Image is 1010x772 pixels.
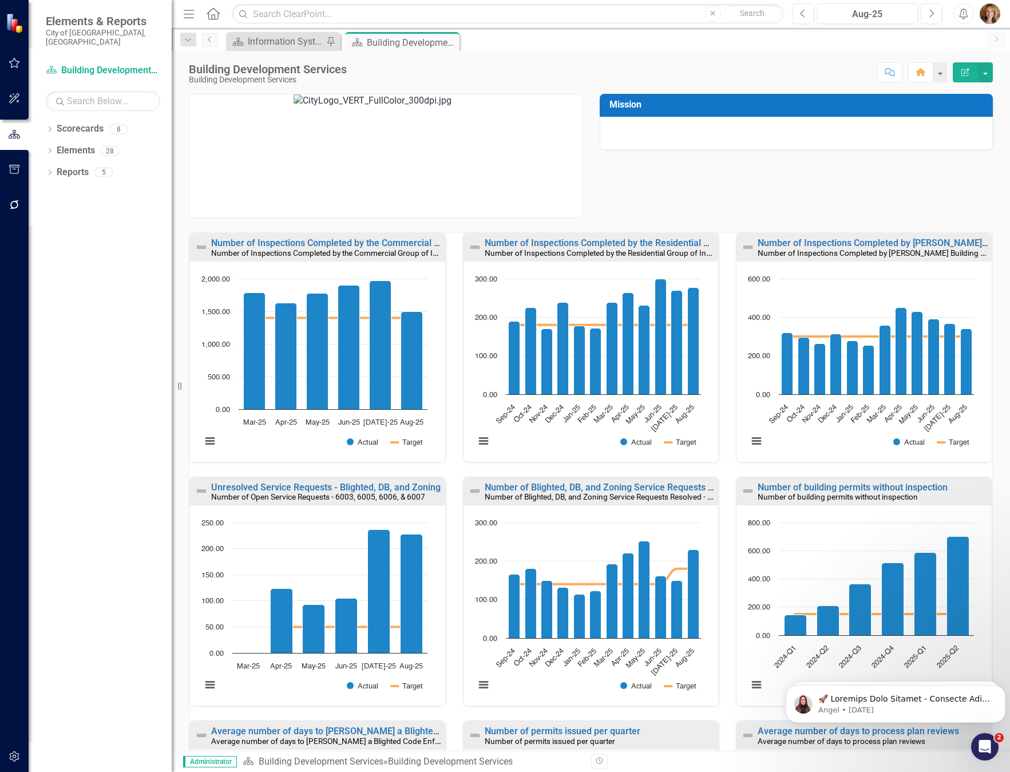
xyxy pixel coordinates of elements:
[243,419,266,426] text: Mar-25
[485,726,640,737] a: Number of permits issued per quarter
[541,581,552,639] path: Nov-24, 149. Actual.
[786,403,806,424] text: Oct-24
[485,237,785,248] a: Number of Inspections Completed by the Residential Group of Inspectors
[947,537,969,636] path: 2025-Q2, 702. Actual.
[363,419,398,426] text: [DATE]-25
[773,644,798,670] text: 2024-Q1
[557,302,568,394] path: Dec-24, 238. Actual.
[638,541,649,639] path: May-25, 251. Actual.
[335,663,357,670] text: Jun-25
[544,403,565,425] text: Dec-24
[912,311,923,394] path: May-25, 429. Actual.
[475,596,497,604] text: 100.00
[573,326,585,394] path: Jan-25, 177. Actual.
[665,682,696,690] button: Show Target
[742,273,980,459] svg: Interactive chart
[961,328,972,394] path: Aug-25, 339. Actual.
[347,682,378,690] button: Show Actual
[638,305,649,394] path: May-25, 231. Actual.
[400,419,423,426] text: Aug-25
[468,484,482,498] img: Not Defined
[211,482,441,493] a: Unresolved Service Requests - Blighted, DB, and Zoning
[785,537,969,636] g: Actual, series 1 of 2. Bar series with 6 bars.
[674,403,695,425] text: Aug-25
[463,232,719,462] div: Double-Click to Edit
[483,391,497,399] text: 0.00
[756,632,770,640] text: 0.00
[801,403,822,425] text: Nov-24
[307,293,328,409] path: May-25, 1,779. Actual.
[622,292,633,394] path: Apr-25, 263. Actual.
[748,677,765,693] button: View chart menu, Chart
[620,438,652,446] button: Show Actual
[469,273,707,459] svg: Interactive chart
[610,647,631,668] text: Apr-25
[271,589,293,654] path: Apr-25, 123. Actual.
[649,647,679,677] text: [DATE]-25
[211,492,425,501] small: Number of Open Service Requests - 6003, 6005, 6006, & 6007
[303,605,325,654] path: May-25, 93. Actual.
[944,323,956,394] path: Jul-25, 366. Actual.
[485,482,850,493] a: Number of Blighted, DB, and Zoning Service Requests Resolved - 6003, 6005, 6006, 6007
[201,597,224,605] text: 100.00
[606,564,617,639] path: Mar-25, 193. Actual.
[893,438,925,446] button: Show Actual
[671,290,682,394] path: Jul-25, 269. Actual.
[294,94,477,217] img: CityLogo_VERT_FullColor_300dpi.jpg
[923,403,953,433] text: [DATE]-25
[508,575,520,639] path: Sep-24, 166. Actual.
[46,91,160,111] input: Search Below...
[736,477,992,707] div: Double-Click to Edit
[830,334,842,394] path: Dec-24, 312. Actual.
[561,403,581,424] text: Jan-25
[622,553,633,639] path: Apr-25, 220. Actual.
[463,477,719,707] div: Double-Click to Edit
[270,663,292,670] text: Apr-25
[525,569,536,639] path: Oct-24, 181. Actual.
[475,276,497,283] text: 300.00
[557,588,568,639] path: Dec-24, 131. Actual.
[216,406,230,414] text: 0.00
[211,726,540,737] a: Average number of days to [PERSON_NAME] a Blighted Code Enforcement Case
[748,604,770,611] text: 200.00
[785,615,807,636] path: 2024-Q1, 145. Actual.
[814,343,826,394] path: Nov-24, 264. Actual.
[201,520,224,527] text: 250.00
[741,484,755,498] img: Not Defined
[202,433,218,449] button: View chart menu, Chart
[643,647,663,668] text: Jun-25
[189,63,347,76] div: Building Development Services
[995,733,1004,742] span: 2
[485,737,615,746] small: Number of permits issued per quarter
[195,729,208,742] img: Not Defined
[655,576,666,639] path: Jun-25, 161. Actual.
[208,374,230,381] text: 500.00
[475,314,497,322] text: 200.00
[46,28,160,47] small: City of [GEOGRAPHIC_DATA], [GEOGRAPHIC_DATA]
[589,591,601,639] path: Feb-25, 123. Actual.
[201,276,230,283] text: 2,000.00
[928,319,940,394] path: Jun-25, 391. Actual.
[483,635,497,643] text: 0.00
[101,146,119,156] div: 28
[782,332,793,394] path: Sep-24, 318. Actual.
[748,520,770,527] text: 800.00
[748,276,770,283] text: 600.00
[508,541,699,639] g: Actual, series 1 of 2. Bar series with 12 bars.
[302,663,326,670] text: May-25
[195,240,208,254] img: Not Defined
[362,663,396,670] text: [DATE]-25
[781,661,1010,741] iframe: Intercom notifications message
[209,650,224,658] text: 0.00
[624,403,647,426] text: May-25
[275,303,297,409] path: Apr-25, 1,630. Actual.
[189,232,446,462] div: Double-Click to Edit
[606,302,617,394] path: Mar-25, 238. Actual.
[882,563,904,636] path: 2024-Q4, 515. Actual.
[248,34,323,49] div: Information Systems
[468,729,482,742] img: Not Defined
[495,403,517,425] text: Sep-24
[742,517,980,703] svg: Interactive chart
[821,7,914,21] div: Aug-25
[475,353,497,360] text: 100.00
